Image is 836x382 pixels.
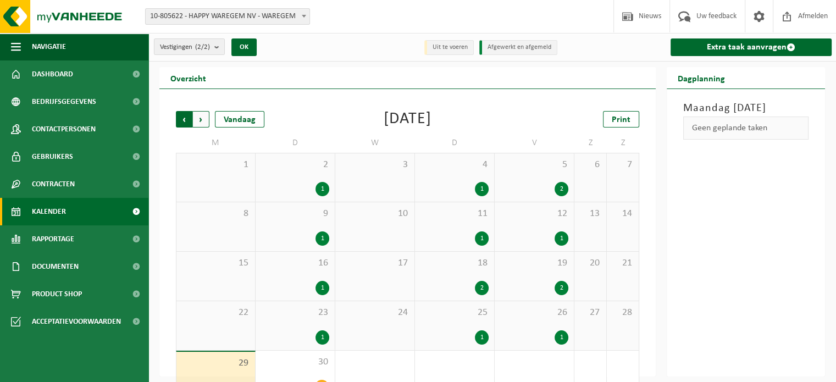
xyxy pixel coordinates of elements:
span: 16 [261,257,329,269]
h2: Dagplanning [667,67,736,88]
span: Product Shop [32,280,82,308]
span: Kalender [32,198,66,225]
span: 5 [500,159,568,171]
div: 1 [315,281,329,295]
div: Geen geplande taken [683,117,809,140]
span: 6 [580,159,601,171]
span: 2 [261,159,329,171]
span: Vorige [176,111,192,128]
span: Bedrijfsgegevens [32,88,96,115]
span: Contactpersonen [32,115,96,143]
h2: Overzicht [159,67,217,88]
div: Vandaag [215,111,264,128]
span: Print [612,115,630,124]
span: 1 [182,159,250,171]
span: Gebruikers [32,143,73,170]
span: 10 [341,208,409,220]
span: 10-805622 - HAPPY WAREGEM NV - WAREGEM [146,9,309,24]
span: 19 [500,257,568,269]
span: 26 [500,307,568,319]
li: Uit te voeren [424,40,474,55]
td: Z [574,133,607,153]
span: 18 [420,257,489,269]
span: 12 [500,208,568,220]
span: 24 [341,307,409,319]
td: D [256,133,335,153]
span: Vestigingen [160,39,210,56]
span: 8 [182,208,250,220]
span: Volgende [193,111,209,128]
span: 27 [580,307,601,319]
span: 9 [261,208,329,220]
span: Documenten [32,253,79,280]
div: 2 [555,281,568,295]
button: Vestigingen(2/2) [154,38,225,55]
span: 30 [261,356,329,368]
span: 4 [420,159,489,171]
span: 29 [182,357,250,369]
div: 1 [315,330,329,345]
span: 20 [580,257,601,269]
span: 28 [612,307,633,319]
span: Rapportage [32,225,74,253]
div: 1 [555,330,568,345]
span: Contracten [32,170,75,198]
a: Extra taak aanvragen [671,38,832,56]
span: 23 [261,307,329,319]
span: 22 [182,307,250,319]
td: M [176,133,256,153]
span: 13 [580,208,601,220]
div: 1 [475,330,489,345]
div: 1 [315,231,329,246]
span: Dashboard [32,60,73,88]
h3: Maandag [DATE] [683,100,809,117]
span: 25 [420,307,489,319]
button: OK [231,38,257,56]
span: 15 [182,257,250,269]
div: 2 [555,182,568,196]
span: 11 [420,208,489,220]
a: Print [603,111,639,128]
span: 14 [612,208,633,220]
td: V [495,133,574,153]
div: 1 [475,182,489,196]
span: 7 [612,159,633,171]
count: (2/2) [195,43,210,51]
span: 10-805622 - HAPPY WAREGEM NV - WAREGEM [145,8,310,25]
li: Afgewerkt en afgemeld [479,40,557,55]
div: 1 [555,231,568,246]
div: [DATE] [384,111,431,128]
span: 21 [612,257,633,269]
span: Acceptatievoorwaarden [32,308,121,335]
td: D [415,133,495,153]
td: W [335,133,415,153]
div: 1 [315,182,329,196]
span: Navigatie [32,33,66,60]
span: 17 [341,257,409,269]
div: 2 [475,281,489,295]
div: 1 [475,231,489,246]
span: 3 [341,159,409,171]
td: Z [607,133,639,153]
